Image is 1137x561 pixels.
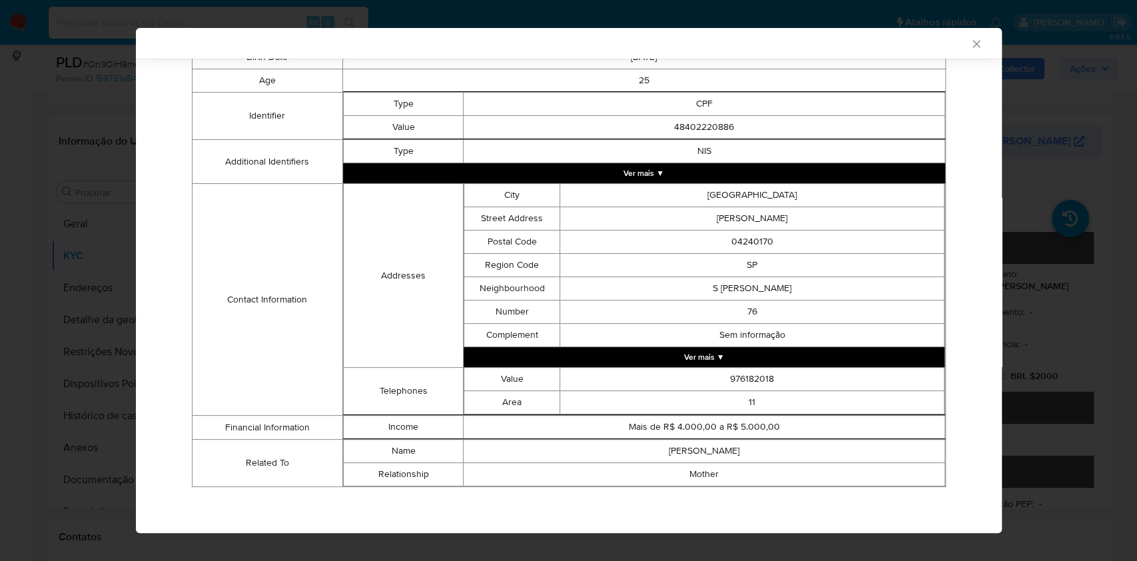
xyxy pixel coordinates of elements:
td: Contact Information [192,183,342,415]
td: 04240170 [560,230,944,253]
td: Area [464,390,560,414]
td: SP [560,253,944,277]
td: Mother [464,462,945,486]
td: Identifier [192,92,342,139]
button: Expand array [343,163,945,183]
td: Number [464,300,560,323]
td: [PERSON_NAME] [560,207,944,230]
td: 48402220886 [464,115,945,139]
td: Mais de R$ 4.000,00 a R$ 5.000,00 [464,415,945,438]
td: Related To [192,439,342,486]
td: Age [192,69,342,92]
td: Telephones [343,367,464,414]
div: closure-recommendation-modal [136,28,1002,533]
td: Financial Information [192,415,342,439]
td: Value [343,115,464,139]
td: Type [343,139,464,163]
td: Addresses [343,183,464,367]
button: Expand array [464,347,944,367]
td: Region Code [464,253,560,277]
td: Postal Code [464,230,560,253]
td: Street Address [464,207,560,230]
td: Sem informação [560,323,944,346]
td: Relationship [343,462,464,486]
td: [GEOGRAPHIC_DATA] [560,183,944,207]
td: Additional Identifiers [192,139,342,183]
td: [PERSON_NAME] [464,439,945,462]
td: Income [343,415,464,438]
td: CPF [464,92,945,115]
td: S [PERSON_NAME] [560,277,944,300]
td: Complement [464,323,560,346]
button: Fechar a janela [970,37,982,49]
td: Type [343,92,464,115]
td: 25 [342,69,945,92]
td: 11 [560,390,944,414]
td: 76 [560,300,944,323]
td: Neighbourhood [464,277,560,300]
td: Name [343,439,464,462]
td: 976182018 [560,367,944,390]
td: Value [464,367,560,390]
td: City [464,183,560,207]
td: NIS [464,139,945,163]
